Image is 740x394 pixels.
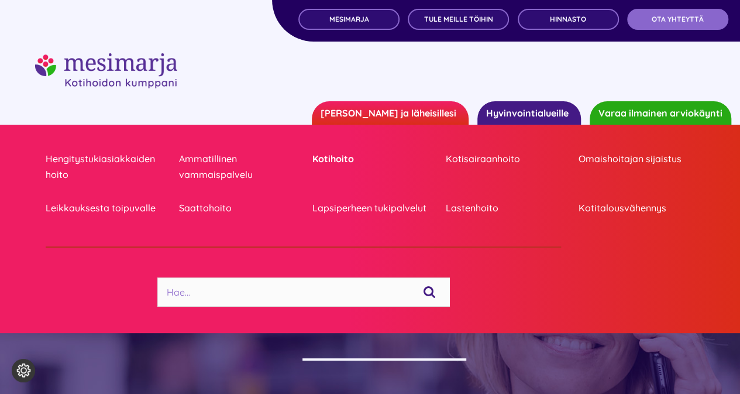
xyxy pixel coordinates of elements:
a: Lastenhoito [445,200,561,216]
a: Kotihoito [312,151,428,167]
button: Evästeasetukset [12,359,35,382]
a: MESIMARJA [298,9,400,30]
img: mesimarjasi [35,53,177,88]
a: Ammatillinen vammaispalvelu [179,151,295,183]
a: Kotitalousvähennys [579,200,694,216]
input: Haku [415,277,444,307]
a: Hinnasto [518,9,619,30]
a: Omaishoitajan sijaistus [579,151,694,167]
a: Hyvinvointialueille [477,101,581,125]
span: OTA YHTEYTTÄ [652,15,704,23]
a: Varaa ilmainen arviokäynti [590,101,731,125]
span: MESIMARJA [329,15,369,23]
a: Hengitystukiasiakkaiden hoito [46,151,161,183]
a: Leikkauksesta toipuvalle [46,200,161,216]
span: Hinnasto [550,15,586,23]
a: OTA YHTEYTTÄ [627,9,728,30]
span: TULE MEILLE TÖIHIN [424,15,493,23]
a: Saattohoito [179,200,295,216]
a: Lapsiperheen tukipalvelut [312,200,428,216]
a: Kotisairaanhoito [445,151,561,167]
input: Hae... [157,277,450,307]
a: mesimarjasi [35,52,177,66]
a: TULE MEILLE TÖIHIN [408,9,509,30]
a: [PERSON_NAME] ja läheisillesi [312,101,469,125]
